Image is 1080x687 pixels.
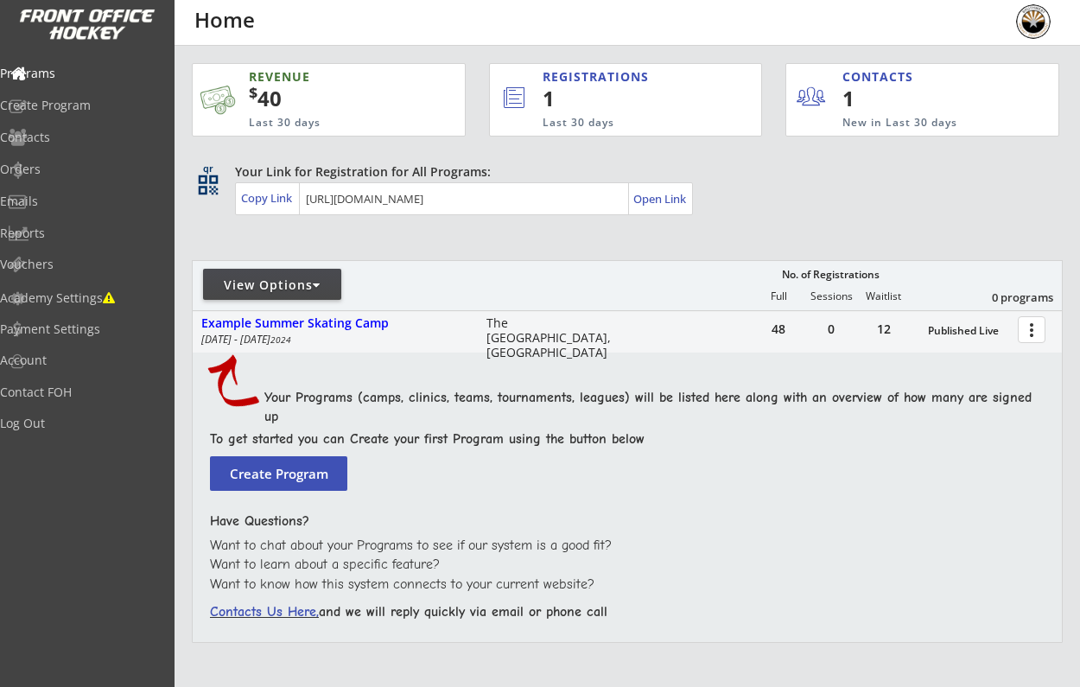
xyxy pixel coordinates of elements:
div: Your Link for Registration for All Programs: [235,163,1009,181]
div: Waitlist [857,290,909,302]
div: 1 [543,84,704,113]
div: To get started you can Create your first Program using the button below [210,429,1032,448]
div: The [GEOGRAPHIC_DATA], [GEOGRAPHIC_DATA] [486,316,622,359]
div: 1 [842,84,949,113]
div: CONTACTS [842,68,921,86]
div: Full [753,290,804,302]
div: Last 30 days [249,116,391,130]
div: View Options [203,277,341,294]
div: Last 30 days [543,116,691,130]
div: 48 [753,323,804,335]
button: Create Program [210,456,347,491]
div: Want to chat about your Programs to see if our system is a good fit? Want to learn about a specif... [210,536,1032,594]
div: New in Last 30 days [842,116,978,130]
sup: $ [249,82,257,103]
div: Example Summer Skating Camp [201,316,468,331]
div: and we will reply quickly via email or phone call [210,602,1032,621]
button: more_vert [1018,316,1045,343]
a: Open Link [633,187,688,211]
div: Sessions [805,290,857,302]
em: 2024 [270,334,291,346]
div: REVENUE [249,68,391,86]
div: Have Questions? [210,512,1032,531]
div: Open Link [633,192,688,207]
div: 12 [858,323,910,335]
div: Copy Link [241,190,295,206]
div: qr [197,163,218,175]
div: [DATE] - [DATE] [201,334,462,345]
div: REGISTRATIONS [543,68,689,86]
div: 0 [805,323,857,335]
div: 40 [249,84,410,113]
font: Contacts Us Here, [210,604,319,620]
div: Published Live [928,325,1009,337]
button: qr_code [195,172,221,198]
div: No. of Registrations [777,269,884,281]
div: Your Programs (camps, clinics, teams, tournaments, leagues) will be listed here along with an ove... [264,388,1050,427]
div: 0 programs [963,289,1053,305]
